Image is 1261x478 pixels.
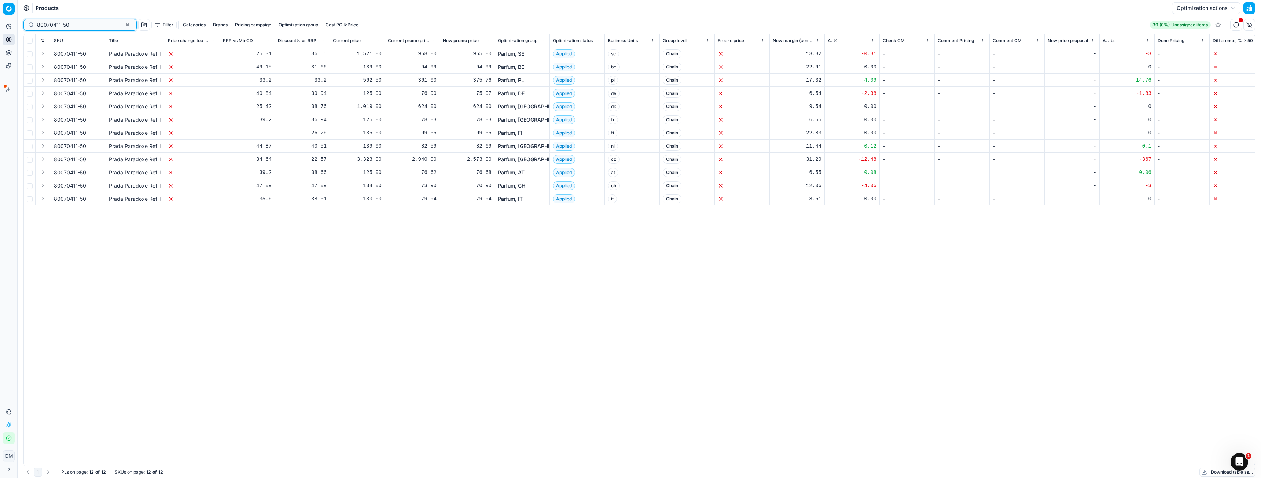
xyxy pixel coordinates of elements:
[498,38,537,44] span: Optimization group
[608,168,618,177] span: at
[54,77,86,84] span: 80070411-50
[773,103,821,110] div: 9.54
[38,168,47,177] button: Expand
[223,182,272,189] div: 47.09
[993,77,1041,84] div: -
[180,21,209,29] button: Categories
[1103,129,1151,137] div: 0
[663,89,681,98] span: Chain
[38,102,47,111] button: Expand
[828,63,876,71] div: 0.00
[109,129,158,137] div: Prada Paradoxe Refillable Eau de Parfum 50 ml
[828,182,876,189] div: -4.06
[1048,103,1096,110] div: -
[1213,38,1253,44] span: Difference, % > 50
[993,195,1041,203] div: -
[388,116,437,123] div: 78.83
[773,142,821,150] div: 11.44
[498,103,570,110] a: Parfum, [GEOGRAPHIC_DATA]
[278,103,327,110] div: 38.76
[333,169,382,176] div: 125.00
[993,142,1041,150] div: -
[608,115,618,124] span: fr
[608,194,617,203] span: it
[278,50,327,58] div: 36.55
[938,50,986,58] div: -
[388,156,437,163] div: 2,940.00
[553,155,575,164] span: Applied
[1172,2,1240,14] button: Optimization actions
[1103,195,1151,203] div: 0
[1048,116,1096,123] div: -
[553,38,593,44] span: Optimization status
[109,142,158,150] div: Prada Paradoxe Refillable Eau de Parfum 50 ml
[1155,179,1210,192] td: -
[608,76,618,85] span: pl
[34,468,42,477] button: 1
[828,156,876,163] div: -12.48
[553,142,575,151] span: Applied
[38,36,47,45] button: Expand all
[443,182,492,189] div: 70.90
[880,126,935,140] td: -
[23,468,32,477] button: Go to previous page
[38,128,47,137] button: Expand
[333,129,382,137] div: 135.00
[232,21,274,29] button: Pricing campaign
[54,169,86,176] span: 80070411-50
[323,21,361,29] button: Cost PCII>Price
[828,38,838,44] span: Δ, %
[388,38,429,44] span: Current promo price
[223,90,272,97] div: 40.84
[1048,169,1096,176] div: -
[993,182,1041,189] div: -
[608,155,620,164] span: cz
[115,469,145,475] span: SKUs on page :
[1103,77,1151,84] div: 14.76
[223,156,272,163] div: 34.64
[498,142,570,150] a: Parfum, [GEOGRAPHIC_DATA]
[608,89,620,98] span: de
[608,63,620,71] span: be
[498,116,570,123] a: Parfum, [GEOGRAPHIC_DATA]
[1171,22,1208,28] span: Unassigned items
[109,195,158,203] div: Prada Paradoxe Refillable Eau de Parfum 50 ml
[333,77,382,84] div: 562.50
[38,141,47,150] button: Expand
[498,195,523,203] a: Parfum, IT
[101,469,106,475] strong: 12
[553,49,575,58] span: Applied
[443,38,479,44] span: New promo price
[1048,63,1096,71] div: -
[109,116,158,123] div: Prada Paradoxe Refillable Eau de Parfum 50 ml
[443,77,492,84] div: 375.76
[773,169,821,176] div: 6.55
[333,182,382,189] div: 134.00
[1158,38,1184,44] span: Done Pricing
[109,90,158,97] div: Prada Paradoxe Refillable Eau de Parfum 50 ml
[54,50,86,58] span: 80070411-50
[938,90,986,97] div: -
[1231,453,1248,471] iframe: Intercom live chat
[388,142,437,150] div: 82.59
[1155,47,1210,60] td: -
[54,156,86,163] span: 80070411-50
[993,156,1041,163] div: -
[278,116,327,123] div: 36.94
[880,100,935,113] td: -
[608,142,618,151] span: nl
[54,103,86,110] span: 80070411-50
[109,182,158,189] div: Prada Paradoxe Refillable Eau de Parfum 50 ml
[36,4,59,12] nav: breadcrumb
[938,103,986,110] div: -
[333,116,382,123] div: 125.00
[663,129,681,137] span: Chain
[1103,156,1151,163] div: -367
[880,74,935,87] td: -
[828,195,876,203] div: 0.00
[223,38,253,44] span: RRP vs MinCD
[608,181,620,190] span: ch
[54,116,86,123] span: 80070411-50
[1103,169,1151,176] div: 0.06
[1048,182,1096,189] div: -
